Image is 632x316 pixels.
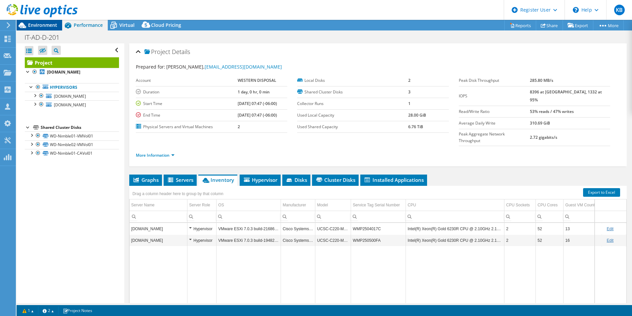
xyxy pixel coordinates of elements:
[506,201,530,209] div: CPU Sockets
[136,152,175,158] a: More Information
[364,177,424,183] span: Installed Applications
[583,188,620,197] a: Export to Excel
[217,235,281,246] td: Column OS, Value VMware ESXi 7.0.3 build-19482537
[536,199,564,211] td: CPU Cores Column
[297,89,408,95] label: Shared Cluster Disks
[25,100,119,109] a: [DOMAIN_NAME]
[136,124,238,130] label: Physical Servers and Virtual Machines
[187,211,217,222] td: Column Server Role, Filter cell
[130,199,187,211] td: Server Name Column
[136,112,238,119] label: End Time
[351,199,406,211] td: Service Tag Serial Number Column
[408,112,426,118] b: 28.00 GiB
[144,49,170,55] span: Project
[187,235,217,246] td: Column Server Role, Value Hypervisor
[238,124,240,130] b: 2
[536,20,563,30] a: Share
[167,177,193,183] span: Servers
[530,109,574,114] b: 53% reads / 47% writes
[315,199,351,211] td: Model Column
[217,211,281,222] td: Column OS, Filter cell
[28,22,57,28] span: Environment
[187,223,217,235] td: Column Server Role, Value Hypervisor
[131,201,155,209] div: Server Name
[189,225,215,233] div: Hypervisor
[286,177,307,183] span: Disks
[504,20,536,30] a: Reports
[217,199,281,211] td: OS Column
[406,199,504,211] td: CPU Column
[136,77,238,84] label: Account
[459,77,530,84] label: Peak Disk Throughput
[54,93,86,99] span: [DOMAIN_NAME]
[130,223,187,235] td: Column Server Name, Value wd-ucs02.westerndisposal.com
[136,89,238,95] label: Duration
[406,223,504,235] td: Column CPU, Value Intel(R) Xeon(R) Gold 6230R CPU @ 2.10GHz 2.10 GHz
[459,131,530,144] label: Peak Aggregate Network Throughput
[25,57,119,68] a: Project
[504,199,536,211] td: CPU Sockets Column
[315,177,355,183] span: Cluster Disks
[281,199,315,211] td: Manufacturer Column
[172,48,190,56] span: Details
[166,64,282,70] span: [PERSON_NAME],
[130,211,187,222] td: Column Server Name, Filter cell
[408,89,411,95] b: 3
[133,177,159,183] span: Graphs
[530,120,550,126] b: 310.69 GiB
[297,100,408,107] label: Collector Runs
[202,177,234,183] span: Inventory
[573,7,579,13] svg: \n
[504,223,536,235] td: Column CPU Sockets, Value 2
[18,306,38,315] a: 1
[187,199,217,211] td: Server Role Column
[136,100,238,107] label: Start Time
[238,112,277,118] b: [DATE] 07:47 (-06:00)
[238,89,270,95] b: 1 day, 0 hr, 0 min
[297,124,408,130] label: Used Shared Capacity
[58,306,97,315] a: Project Notes
[41,124,119,132] div: Shared Cluster Disks
[315,211,351,222] td: Column Model, Filter cell
[283,201,306,209] div: Manufacturer
[38,306,59,315] a: 2
[205,64,282,70] a: [EMAIL_ADDRESS][DOMAIN_NAME]
[131,189,225,198] div: Drag a column header here to group by that column
[218,201,224,209] div: OS
[297,77,408,84] label: Local Disks
[564,199,602,211] td: Guest VM Count Column
[281,235,315,246] td: Column Manufacturer, Value Cisco Systems Inc
[593,20,624,30] a: More
[564,223,602,235] td: Column Guest VM Count, Value 13
[459,108,530,115] label: Read/Write Ratio
[564,211,602,222] td: Column Guest VM Count, Filter cell
[217,223,281,235] td: Column OS, Value VMware ESXi 7.0.3 build-21686933
[25,149,119,158] a: WD-Nimble01-CAVol01
[537,201,558,209] div: CPU Cores
[353,201,400,209] div: Service Tag Serial Number
[297,112,408,119] label: Used Local Capacity
[238,101,277,106] b: [DATE] 07:47 (-06:00)
[565,201,595,209] div: Guest VM Count
[281,211,315,222] td: Column Manufacturer, Filter cell
[504,211,536,222] td: Column CPU Sockets, Filter cell
[189,237,215,244] div: Hypervisor
[351,211,406,222] td: Column Service Tag Serial Number, Filter cell
[351,235,406,246] td: Column Service Tag Serial Number, Value WMP250500FA
[25,132,119,140] a: WD-Nimble01-VMVol01
[315,235,351,246] td: Column Model, Value UCSC-C220-M5SX
[136,64,165,70] label: Prepared for:
[54,102,86,108] span: [DOMAIN_NAME]
[536,211,564,222] td: Column CPU Cores, Filter cell
[607,227,613,231] a: Edit
[459,93,530,99] label: IOPS
[408,201,416,209] div: CPU
[315,223,351,235] td: Column Model, Value UCSC-C220-M5SX
[351,223,406,235] td: Column Service Tag Serial Number, Value WMP2504017C
[504,235,536,246] td: Column CPU Sockets, Value 2
[530,78,553,83] b: 285.80 MB/s
[563,20,593,30] a: Export
[189,201,210,209] div: Server Role
[536,223,564,235] td: Column CPU Cores, Value 52
[25,68,119,77] a: [DOMAIN_NAME]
